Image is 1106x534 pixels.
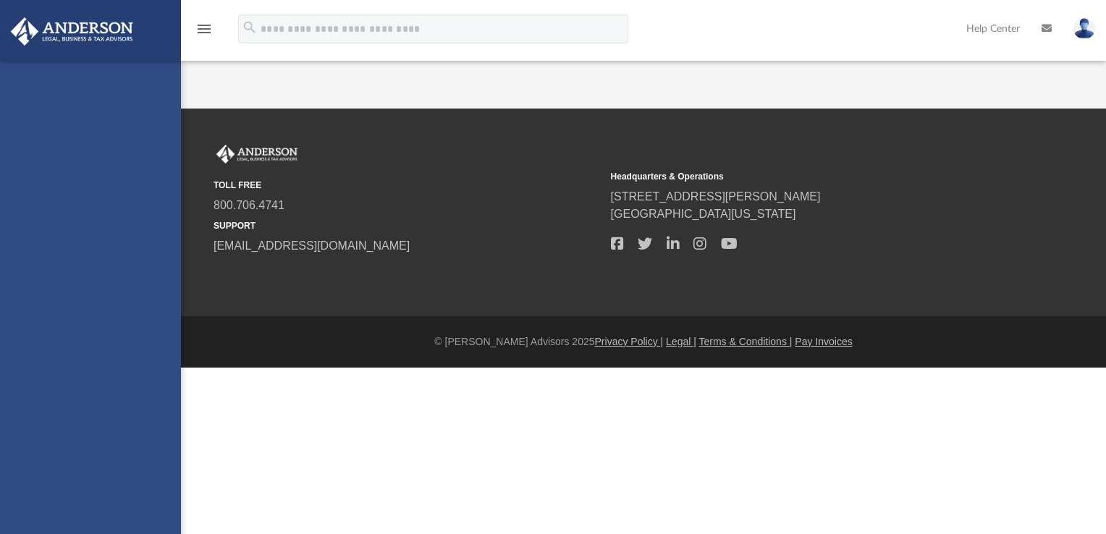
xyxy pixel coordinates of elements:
[195,27,213,38] a: menu
[181,334,1106,349] div: © [PERSON_NAME] Advisors 2025
[666,336,696,347] a: Legal |
[611,170,998,183] small: Headquarters & Operations
[214,240,410,252] a: [EMAIL_ADDRESS][DOMAIN_NAME]
[7,17,138,46] img: Anderson Advisors Platinum Portal
[214,219,601,232] small: SUPPORT
[214,179,601,192] small: TOLL FREE
[242,20,258,35] i: search
[195,20,213,38] i: menu
[214,145,300,164] img: Anderson Advisors Platinum Portal
[611,208,796,220] a: [GEOGRAPHIC_DATA][US_STATE]
[611,190,821,203] a: [STREET_ADDRESS][PERSON_NAME]
[214,199,284,211] a: 800.706.4741
[1073,18,1095,39] img: User Pic
[795,336,852,347] a: Pay Invoices
[699,336,793,347] a: Terms & Conditions |
[595,336,664,347] a: Privacy Policy |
